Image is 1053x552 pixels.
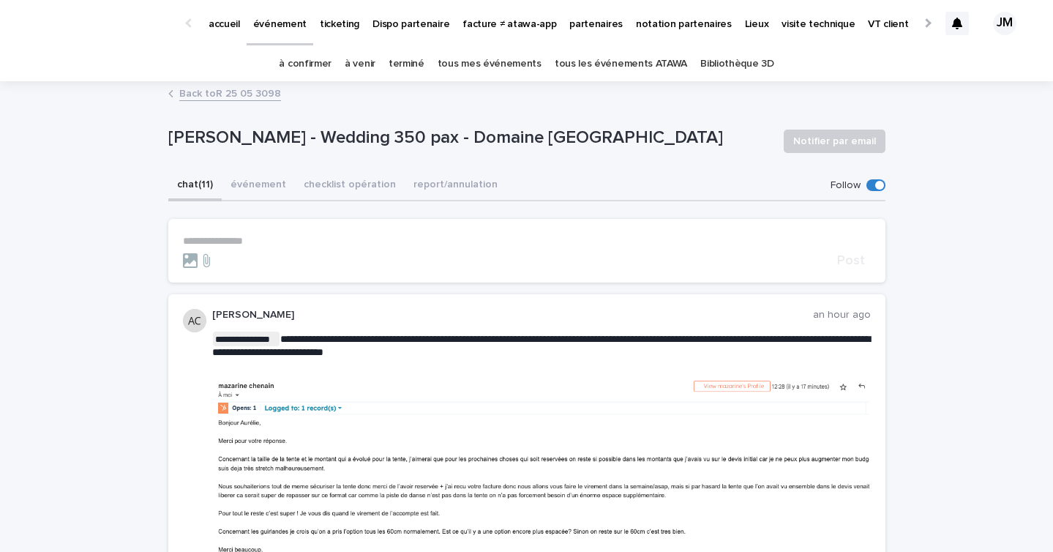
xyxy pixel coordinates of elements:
[405,171,506,201] button: report/annulation
[793,134,876,149] span: Notifier par email
[837,254,865,267] span: Post
[295,171,405,201] button: checklist opération
[700,47,773,81] a: Bibliothèque 3D
[438,47,542,81] a: tous mes événements
[831,179,861,192] p: Follow
[168,127,772,149] p: [PERSON_NAME] - Wedding 350 pax - Domaine [GEOGRAPHIC_DATA]
[279,47,331,81] a: à confirmer
[212,309,813,321] p: [PERSON_NAME]
[813,309,871,321] p: an hour ago
[784,130,885,153] button: Notifier par email
[179,84,281,101] a: Back toR 25 05 3098
[29,9,171,38] img: Ls34BcGeRexTGTNfXpUC
[345,47,375,81] a: à venir
[993,12,1016,35] div: JM
[389,47,424,81] a: terminé
[555,47,687,81] a: tous les événements ATAWA
[831,254,871,267] button: Post
[222,171,295,201] button: événement
[168,171,222,201] button: chat (11)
